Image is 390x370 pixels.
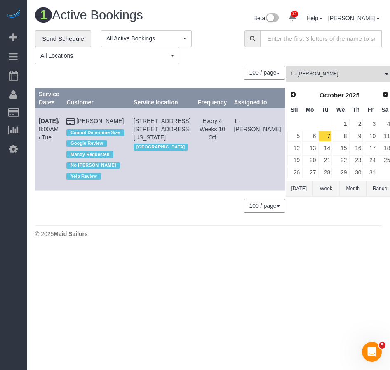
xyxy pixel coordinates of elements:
a: [DATE]/ 8:00AM / Tue [39,118,59,141]
a: 22 [333,155,348,166]
span: October [320,92,344,99]
span: No [PERSON_NAME] [66,162,120,169]
a: 24 [364,155,377,166]
th: Frequency [194,88,230,108]
td: Frequency [194,108,230,190]
button: All Locations [35,47,179,64]
a: 3 [364,119,377,130]
button: 100 / page [244,199,285,213]
th: Service Date [35,88,63,108]
i: Credit Card Payment [66,119,75,125]
a: 5 [287,131,301,142]
a: 14 [318,143,332,154]
th: Service location [130,88,194,108]
span: 31 [291,11,298,17]
span: 1 - [PERSON_NAME] [291,71,383,78]
span: Prev [290,91,296,98]
td: Assigned to [230,108,285,190]
span: Monday [306,106,314,113]
span: Yelp Review [66,173,101,179]
a: 12 [287,143,301,154]
span: 1 [35,7,52,23]
span: 2025 [345,92,359,99]
span: Thursday [352,106,359,113]
a: 31 [284,8,301,26]
iframe: Intercom live chat [362,342,382,362]
a: 23 [349,155,363,166]
a: 10 [364,131,377,142]
a: 26 [287,167,301,178]
a: 19 [287,155,301,166]
td: Service location [130,108,194,190]
span: [GEOGRAPHIC_DATA] [134,144,188,150]
a: 15 [333,143,348,154]
nav: Pagination navigation [244,66,285,80]
a: 29 [333,167,348,178]
a: 31 [364,167,377,178]
a: Prev [288,89,299,101]
a: 7 [318,131,332,142]
a: 27 [302,167,317,178]
a: [PERSON_NAME] [328,15,380,21]
a: Help [306,15,322,21]
span: Tuesday [322,106,329,113]
td: Customer [63,108,130,190]
b: [DATE] [39,118,58,124]
td: Schedule date [35,108,63,190]
span: Mandy Requested [66,151,113,158]
span: Cannot Determine Size [66,129,124,136]
span: [STREET_ADDRESS] [STREET_ADDRESS][US_STATE] [134,118,190,141]
a: 2 [349,119,363,130]
span: Saturday [381,106,388,113]
a: 21 [318,155,332,166]
span: Google Review [66,140,107,147]
a: 8 [333,131,348,142]
a: 28 [318,167,332,178]
nav: Pagination navigation [244,199,285,213]
span: Wednesday [336,106,345,113]
th: Assigned to [230,88,285,108]
div: © 2025 [35,230,382,238]
a: 16 [349,143,363,154]
span: 5 [379,342,385,349]
span: All Locations [40,52,169,60]
button: Month [339,181,366,196]
input: Enter the first 3 letters of the name to search [260,30,382,47]
a: 13 [302,143,317,154]
a: 30 [349,167,363,178]
div: Location [134,141,190,152]
a: 1 [333,119,348,130]
a: [PERSON_NAME] [76,118,124,124]
a: 20 [302,155,317,166]
button: [DATE] [286,181,312,196]
h1: Active Bookings [35,8,172,22]
button: 100 / page [244,66,285,80]
span: Friday [368,106,374,113]
a: 9 [349,131,363,142]
span: All Active Bookings [106,34,181,42]
img: Automaid Logo [5,8,21,20]
a: 17 [364,143,377,154]
button: Week [312,181,339,196]
button: All Active Bookings [101,30,192,47]
a: 6 [302,131,317,142]
a: Beta [254,15,279,21]
img: New interface [265,13,279,24]
strong: Maid Sailors [54,231,87,237]
span: Sunday [291,106,298,113]
span: Next [382,91,389,98]
a: Send Schedule [35,30,91,47]
th: Customer [63,88,130,108]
